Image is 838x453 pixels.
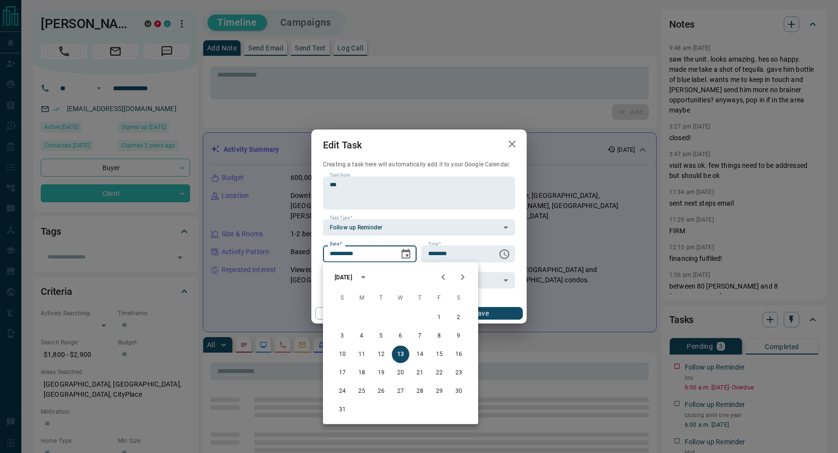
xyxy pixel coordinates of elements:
[372,346,390,363] button: 12
[431,309,448,326] button: 1
[353,327,371,345] button: 4
[440,307,523,320] button: Save
[334,383,351,400] button: 24
[392,383,409,400] button: 27
[450,364,467,382] button: 23
[372,327,390,345] button: 5
[450,327,467,345] button: 9
[450,289,467,308] span: Saturday
[428,241,441,247] label: Time
[372,289,390,308] span: Tuesday
[335,273,352,282] div: [DATE]
[334,327,351,345] button: 3
[355,269,371,286] button: calendar view is open, switch to year view
[334,401,351,419] button: 31
[392,289,409,308] span: Wednesday
[411,364,429,382] button: 21
[334,289,351,308] span: Sunday
[450,309,467,326] button: 2
[450,346,467,363] button: 16
[323,161,515,169] p: Creating a task here will automatically add it to your Google Calendar.
[431,327,448,345] button: 8
[450,383,467,400] button: 30
[311,129,373,161] h2: Edit Task
[495,244,514,264] button: Choose time, selected time is 6:00 AM
[411,289,429,308] span: Thursday
[334,346,351,363] button: 10
[431,346,448,363] button: 15
[392,327,409,345] button: 6
[353,364,371,382] button: 18
[353,289,371,308] span: Monday
[330,241,342,247] label: Date
[411,327,429,345] button: 7
[453,268,472,287] button: Next month
[330,172,350,178] label: Task Note
[431,289,448,308] span: Friday
[431,383,448,400] button: 29
[334,364,351,382] button: 17
[434,268,453,287] button: Previous month
[396,244,416,264] button: Choose date, selected date is Aug 13, 2025
[411,383,429,400] button: 28
[353,346,371,363] button: 11
[392,364,409,382] button: 20
[315,307,398,320] button: Cancel
[372,364,390,382] button: 19
[330,215,353,221] label: Task Type
[372,383,390,400] button: 26
[392,346,409,363] button: 13
[323,219,515,236] div: Follow up Reminder
[411,346,429,363] button: 14
[353,383,371,400] button: 25
[431,364,448,382] button: 22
